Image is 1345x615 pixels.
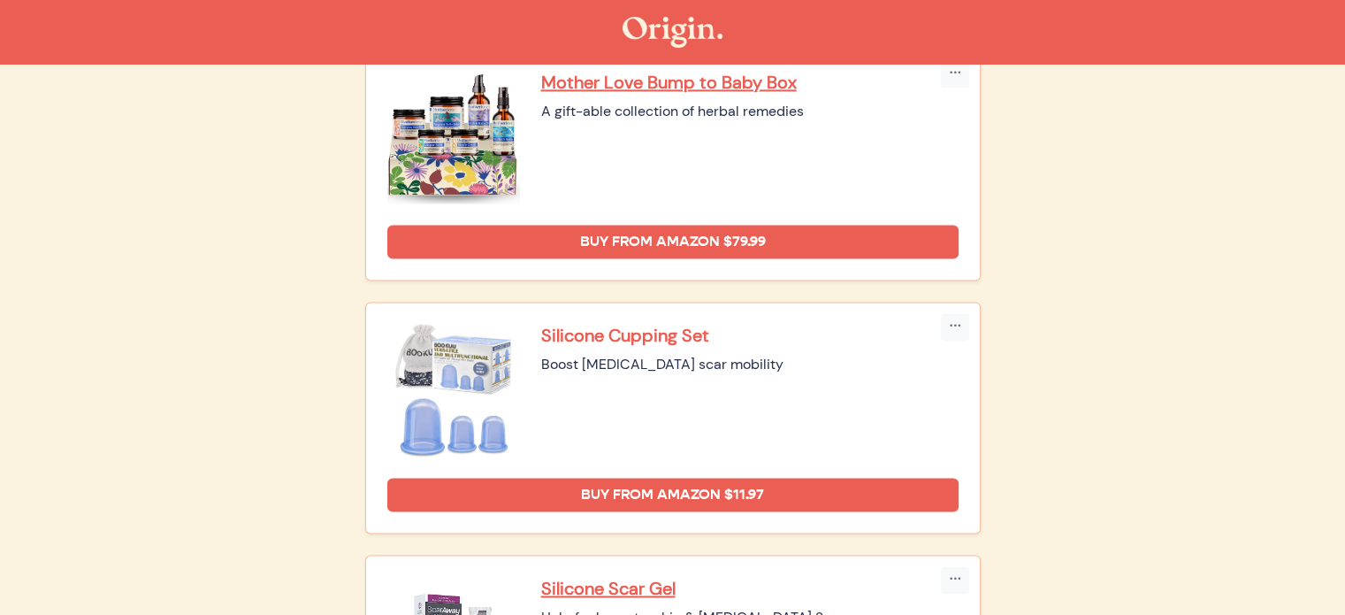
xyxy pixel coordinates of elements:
[541,324,959,347] a: Silicone Cupping Set
[387,225,959,258] a: Buy from Amazon $79.99
[541,71,959,94] a: Mother Love Bump to Baby Box
[541,101,959,122] div: A gift-able collection of herbal remedies
[541,577,959,600] a: Silicone Scar Gel
[387,71,520,204] img: Mother Love Bump to Baby Box
[387,324,520,457] img: Silicone Cupping Set
[387,478,959,511] a: Buy from Amazon $11.97
[623,17,722,48] img: The Origin Shop
[541,354,959,375] div: Boost [MEDICAL_DATA] scar mobility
